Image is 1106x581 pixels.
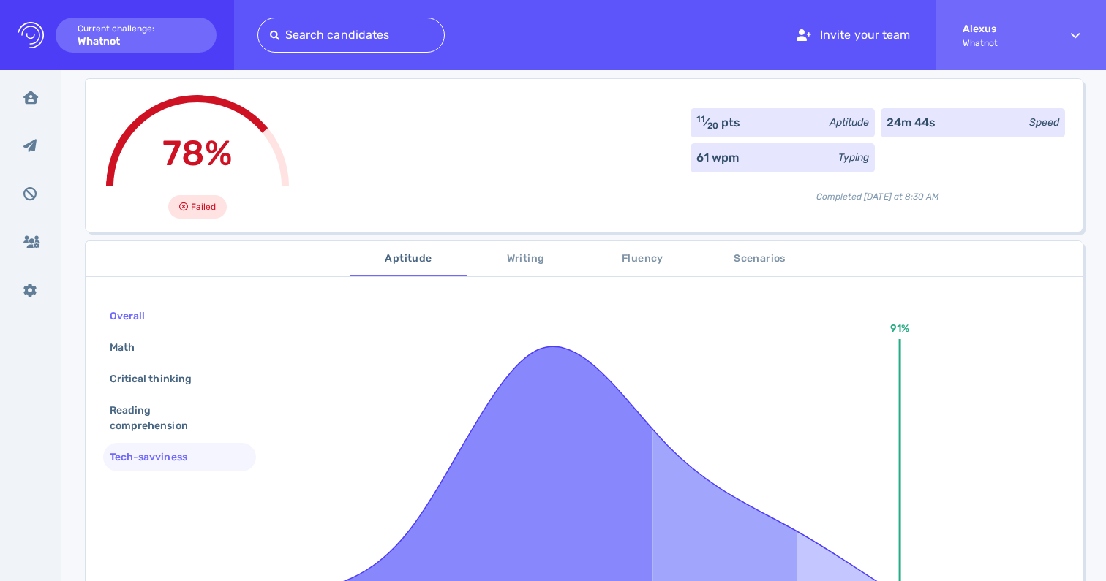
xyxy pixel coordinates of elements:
span: Writing [476,250,576,268]
div: Critical thinking [107,368,209,390]
div: Math [107,337,152,358]
span: Whatnot [963,38,1045,48]
div: Completed [DATE] at 8:30 AM [691,178,1065,203]
span: Scenarios [710,250,810,268]
text: 91% [890,322,909,335]
span: Aptitude [359,250,459,268]
div: Overall [107,305,162,327]
div: Aptitude [829,115,869,130]
div: Tech-savviness [107,447,205,468]
span: Failed [191,198,216,216]
div: Reading comprehension [107,400,241,436]
sup: 11 [696,114,705,124]
sub: 20 [707,121,718,131]
span: Fluency [593,250,693,268]
div: Speed [1029,115,1059,130]
div: Typing [838,150,869,165]
div: 24m 44s [887,114,936,132]
strong: Alexus [963,23,1045,35]
span: 78% [162,132,232,174]
div: ⁄ pts [696,114,741,132]
div: 61 wpm [696,149,739,167]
